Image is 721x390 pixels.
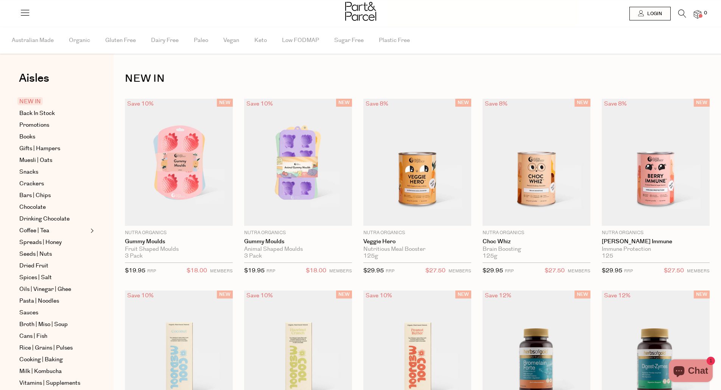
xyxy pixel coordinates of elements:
span: $19.95 [244,267,265,275]
span: 125g [363,253,378,259]
span: Login [645,11,662,17]
img: Choc Whiz [483,99,590,226]
small: RRP [266,268,275,274]
a: Milk | Kombucha [19,367,88,376]
span: Back In Stock [19,109,55,118]
img: Gummy Moulds [244,99,352,226]
small: MEMBERS [329,268,352,274]
span: 125g [483,253,497,259]
p: Nutra Organics [125,230,233,236]
a: Aisles [19,73,49,92]
span: Vitamins | Supplements [19,379,80,388]
a: Vitamins | Supplements [19,379,88,388]
span: Spices | Salt [19,273,52,282]
div: Animal Shaped Moulds [244,246,352,253]
span: NEW [575,99,590,107]
a: Promotions [19,121,88,130]
p: Nutra Organics [483,230,590,236]
span: $27.50 [425,266,445,276]
a: Login [629,7,671,20]
div: Fruit Shaped Moulds [125,246,233,253]
p: Nutra Organics [244,230,352,236]
span: Sauces [19,308,38,317]
span: $27.50 [664,266,684,276]
h1: NEW IN [125,70,710,87]
span: $29.95 [602,267,622,275]
span: NEW [336,291,352,298]
img: Veggie Hero [363,99,471,226]
a: Chocolate [19,203,88,212]
small: MEMBERS [568,268,590,274]
span: Vegan [223,27,239,54]
span: Chocolate [19,203,46,212]
div: Save 10% [244,99,275,109]
span: NEW [694,99,710,107]
p: Nutra Organics [602,230,710,236]
span: Organic [69,27,90,54]
small: RRP [624,268,633,274]
a: Gummy Moulds [125,238,233,245]
a: Bars | Chips [19,191,88,200]
span: NEW [575,291,590,298]
span: Paleo [194,27,208,54]
a: Spices | Salt [19,273,88,282]
div: Save 8% [602,99,629,109]
a: Drinking Chocolate [19,214,88,224]
a: Seeds | Nuts [19,250,88,259]
a: 0 [694,10,701,18]
span: $29.95 [363,267,384,275]
span: Dried Fruit [19,261,48,270]
a: Gifts | Hampers [19,144,88,153]
span: NEW [455,99,471,107]
div: Save 10% [125,291,156,301]
small: RRP [386,268,394,274]
span: Gluten Free [105,27,136,54]
img: Berry Immune [602,99,710,226]
a: Pasta | Noodles [19,297,88,306]
span: NEW [217,291,233,298]
span: Promotions [19,121,49,130]
div: Save 12% [602,291,633,301]
span: Sugar Free [334,27,364,54]
span: NEW [217,99,233,107]
span: NEW [336,99,352,107]
span: Cooking | Baking [19,355,63,364]
small: MEMBERS [448,268,471,274]
span: Australian Made [12,27,54,54]
div: Nutritious Meal Booster [363,246,471,253]
button: Expand/Collapse Coffee | Tea [89,226,94,235]
span: Milk | Kombucha [19,367,62,376]
span: Oils | Vinegar | Ghee [19,285,71,294]
span: NEW [694,291,710,298]
p: Nutra Organics [363,230,471,236]
a: Crackers [19,179,88,188]
a: Choc Whiz [483,238,590,245]
img: Part&Parcel [345,2,376,21]
span: Broth | Miso | Soup [19,320,68,329]
a: Gummy Moulds [244,238,352,245]
div: Save 10% [363,291,394,301]
span: $19.95 [125,267,145,275]
a: Rice | Grains | Pulses [19,343,88,353]
span: $18.00 [187,266,207,276]
span: Coffee | Tea [19,226,49,235]
small: RRP [147,268,156,274]
a: Veggie Hero [363,238,471,245]
a: Broth | Miso | Soup [19,320,88,329]
span: 3 Pack [244,253,262,259]
span: $18.00 [306,266,326,276]
span: Crackers [19,179,44,188]
span: 0 [702,10,709,17]
span: NEW IN [17,97,43,105]
span: Spreads | Honey [19,238,62,247]
div: Save 8% [483,99,510,109]
a: Cans | Fish [19,332,88,341]
span: Plastic Free [379,27,410,54]
span: Cans | Fish [19,332,47,341]
inbox-online-store-chat: Shopify online store chat [666,359,715,384]
a: Muesli | Oats [19,156,88,165]
div: Brain Boosting [483,246,590,253]
a: NEW IN [19,97,88,106]
span: Rice | Grains | Pulses [19,343,73,353]
span: $29.95 [483,267,503,275]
